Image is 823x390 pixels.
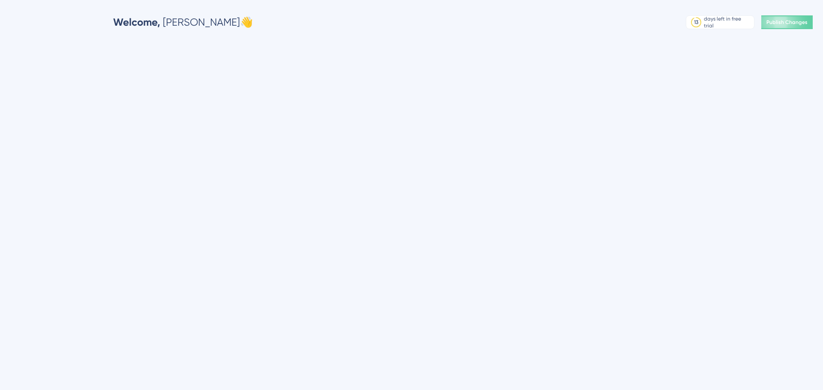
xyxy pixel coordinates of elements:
[694,19,698,26] div: 13
[766,19,808,26] span: Publish Changes
[113,16,160,28] span: Welcome,
[704,15,751,29] div: days left in free trial
[113,15,253,29] div: [PERSON_NAME] 👋
[761,15,813,29] button: Publish Changes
